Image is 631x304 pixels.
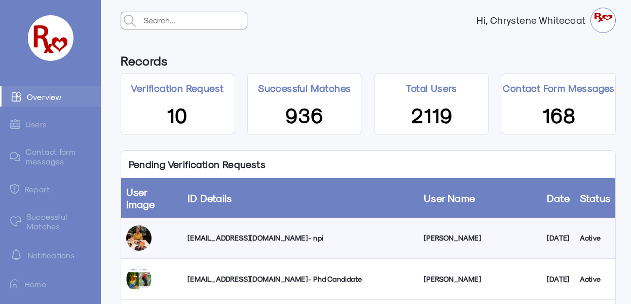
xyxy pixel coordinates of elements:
[580,233,610,243] div: Active
[10,216,21,226] img: matched.svg
[126,186,155,210] a: User Image
[424,233,537,243] div: [PERSON_NAME]
[258,81,351,95] p: Successful Matches
[121,12,138,29] img: admin-search.svg
[167,102,188,127] span: 10
[10,184,19,194] img: admin-ic-report.svg
[10,249,22,261] img: notification-default-white.svg
[547,233,570,243] div: [DATE]
[547,274,570,284] div: [DATE]
[126,266,152,292] img: tlbaupo5rygbfbeelxs5.jpg
[141,12,247,28] input: Search...
[411,102,453,127] span: 2119
[121,48,168,73] h6: Records
[580,192,610,204] a: Status
[424,192,475,204] a: User Name
[10,119,20,129] img: admin-ic-users.svg
[503,81,614,95] p: Contact Form Messages
[188,233,414,243] div: [EMAIL_ADDRESS][DOMAIN_NAME] - npi
[121,151,274,178] p: Pending Verification Requests
[10,152,21,161] img: admin-ic-contact-message.svg
[126,225,152,251] img: luqzy0elsadf89f4tsso.jpg
[10,279,19,289] img: ic-home.png
[580,274,610,284] div: Active
[131,81,224,95] p: Verification Request
[542,102,576,127] span: 168
[188,192,232,204] a: ID Details
[476,15,590,25] strong: Hi, Chrystene Whitecoat
[424,274,537,284] div: [PERSON_NAME]
[285,102,323,127] span: 936
[188,274,414,284] div: [EMAIL_ADDRESS][DOMAIN_NAME] - Phd Candidate
[12,91,22,102] img: admin-ic-overview.svg
[547,192,570,204] a: Date
[406,81,457,95] p: Total Users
